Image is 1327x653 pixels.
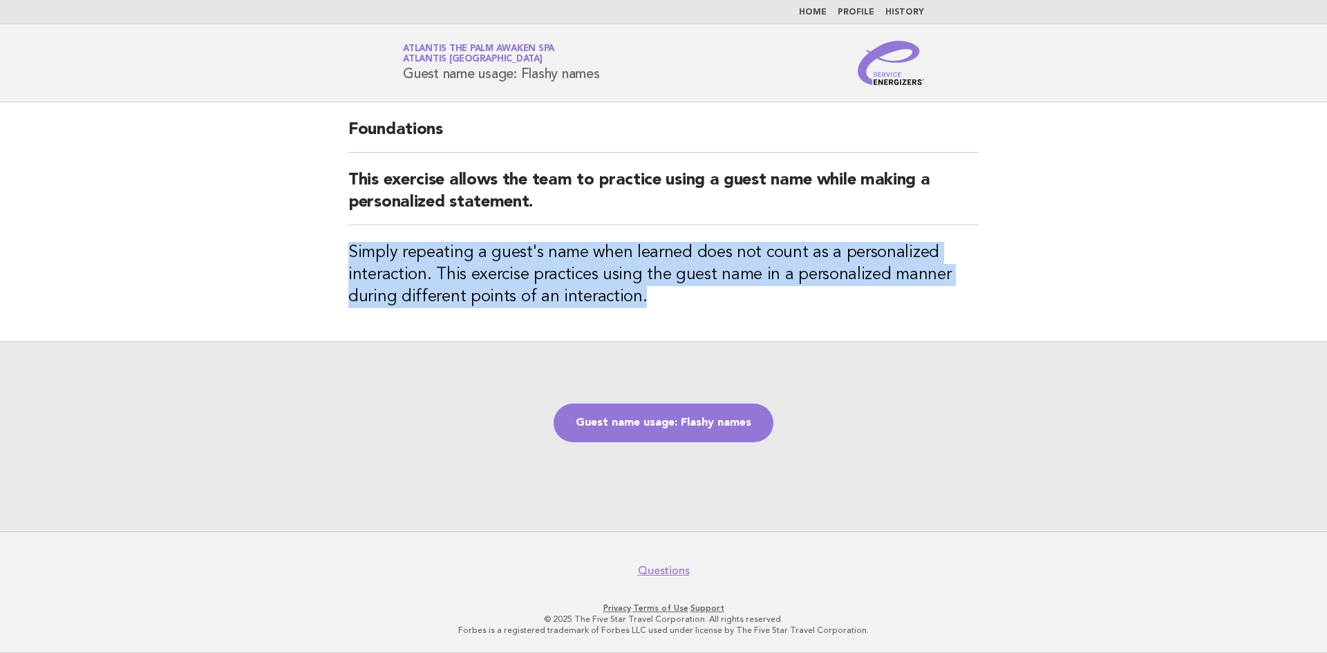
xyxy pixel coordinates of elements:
[799,8,827,17] a: Home
[858,41,924,85] img: Service Energizers
[241,614,1086,625] p: © 2025 The Five Star Travel Corporation. All rights reserved.
[241,625,1086,636] p: Forbes is a registered trademark of Forbes LLC used under license by The Five Star Travel Corpora...
[638,564,690,578] a: Questions
[603,603,631,613] a: Privacy
[885,8,924,17] a: History
[838,8,874,17] a: Profile
[241,603,1086,614] p: · ·
[554,404,773,442] a: Guest name usage: Flashy names
[403,44,554,64] a: Atlantis The Palm Awaken SpaAtlantis [GEOGRAPHIC_DATA]
[403,55,543,64] span: Atlantis [GEOGRAPHIC_DATA]
[403,45,600,81] h1: Guest name usage: Flashy names
[633,603,688,613] a: Terms of Use
[348,169,979,225] h2: This exercise allows the team to practice using a guest name while making a personalized statement.
[348,119,979,153] h2: Foundations
[690,603,724,613] a: Support
[348,242,979,308] h3: Simply repeating a guest's name when learned does not count as a personalized interaction. This e...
